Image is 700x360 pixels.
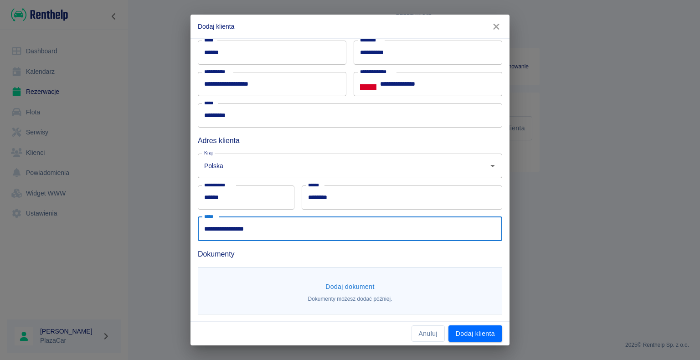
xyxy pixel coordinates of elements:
button: Anuluj [412,325,445,342]
button: Select country [360,77,376,91]
button: Dodaj klienta [448,325,502,342]
button: Dodaj dokument [322,278,378,295]
p: Dokumenty możesz dodać później. [308,295,392,303]
h6: Adres klienta [198,135,502,146]
h6: Dokumenty [198,248,502,260]
label: Kraj [204,149,213,156]
h2: Dodaj klienta [190,15,510,38]
button: Otwórz [486,159,499,172]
